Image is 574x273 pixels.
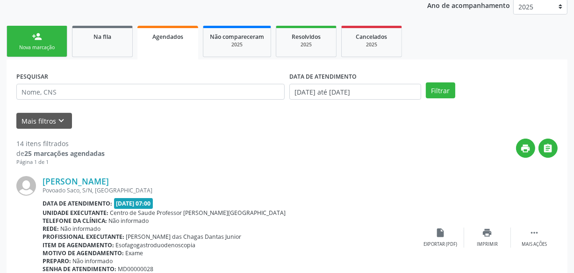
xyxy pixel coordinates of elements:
label: DATA DE ATENDIMENTO [289,69,357,84]
input: Selecione um intervalo [289,84,421,100]
b: Unidade executante: [43,209,108,217]
b: Senha de atendimento: [43,265,116,273]
span: Resolvidos [292,33,321,41]
div: 2025 [348,41,395,48]
div: 14 itens filtrados [16,139,105,148]
span: Não informado [61,225,101,233]
i: print [482,228,493,238]
b: Motivo de agendamento: [43,249,124,257]
button: Mais filtroskeyboard_arrow_down [16,113,72,129]
span: Não compareceram [210,33,264,41]
i: insert_drive_file [436,228,446,238]
span: Na fila [93,33,111,41]
div: Nova marcação [14,44,60,51]
div: Imprimir [477,241,498,248]
b: Rede: [43,225,59,233]
div: 2025 [283,41,330,48]
label: PESQUISAR [16,69,48,84]
span: Exame [126,249,143,257]
span: [DATE] 07:00 [114,198,153,209]
div: Página 1 de 1 [16,158,105,166]
i: keyboard_arrow_down [57,116,67,126]
span: Agendados [152,33,183,41]
span: Não informado [73,257,113,265]
i:  [543,143,553,154]
i:  [529,228,539,238]
div: 2025 [210,41,264,48]
i: print [521,143,531,154]
input: Nome, CNS [16,84,285,100]
span: Cancelados [356,33,387,41]
b: Item de agendamento: [43,241,114,249]
div: Povoado Saco, S/N, [GEOGRAPHIC_DATA] [43,186,417,194]
strong: 25 marcações agendadas [24,149,105,158]
b: Profissional executante: [43,233,124,241]
b: Data de atendimento: [43,199,112,207]
b: Preparo: [43,257,71,265]
div: Mais ações [522,241,547,248]
b: Telefone da clínica: [43,217,107,225]
span: MD00000028 [118,265,154,273]
span: Não informado [109,217,149,225]
button: Filtrar [426,82,455,98]
div: person_add [32,31,42,42]
a: [PERSON_NAME] [43,176,109,186]
span: Centro de Saude Professor [PERSON_NAME][GEOGRAPHIC_DATA] [110,209,286,217]
div: Exportar (PDF) [424,241,458,248]
div: de [16,148,105,158]
span: [PERSON_NAME] das Chagas Dantas Junior [126,233,242,241]
button:  [538,139,558,158]
span: Esofagogastroduodenoscopia [116,241,196,249]
img: img [16,176,36,196]
button: print [516,139,535,158]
